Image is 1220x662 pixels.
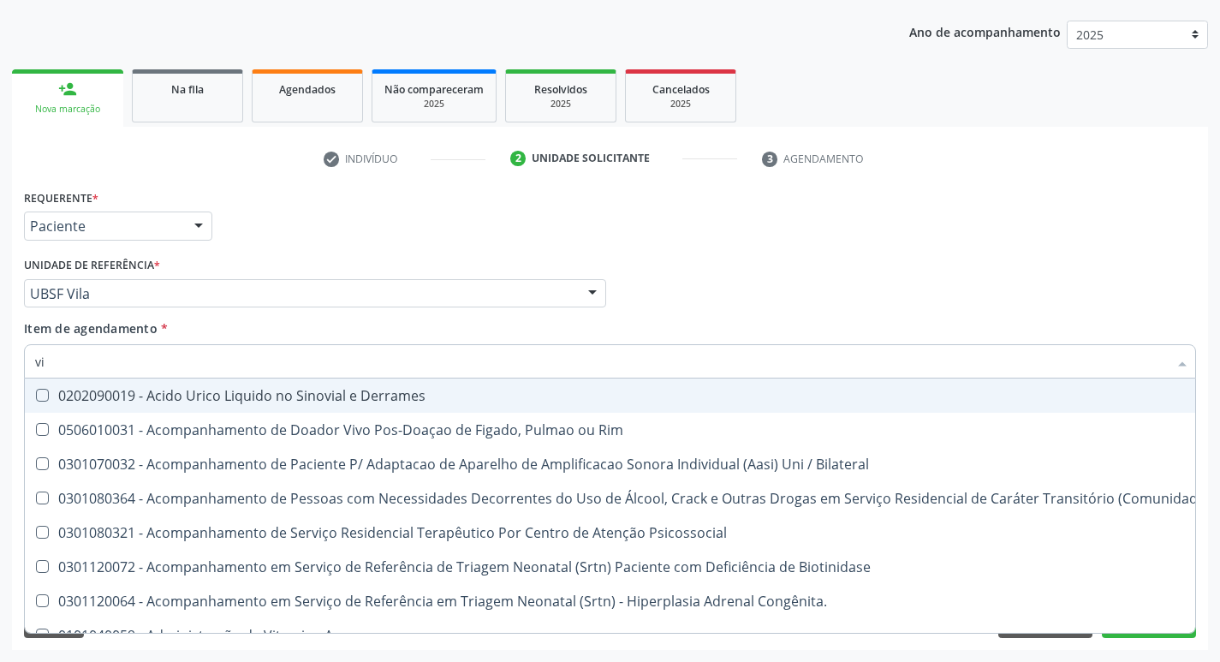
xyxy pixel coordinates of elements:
span: Paciente [30,218,177,235]
div: person_add [58,80,77,98]
div: 2025 [638,98,723,110]
span: Item de agendamento [24,320,158,337]
div: 2 [510,151,526,166]
div: 2025 [384,98,484,110]
span: Cancelados [652,82,710,97]
span: Resolvidos [534,82,587,97]
label: Unidade de referência [24,253,160,279]
div: 2025 [518,98,604,110]
p: Ano de acompanhamento [909,21,1061,42]
span: UBSF Vila [30,285,571,302]
div: Unidade solicitante [532,151,650,166]
label: Requerente [24,185,98,212]
span: Na fila [171,82,204,97]
span: Não compareceram [384,82,484,97]
span: Agendados [279,82,336,97]
input: Buscar por procedimentos [35,344,1168,379]
div: Nova marcação [24,103,111,116]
